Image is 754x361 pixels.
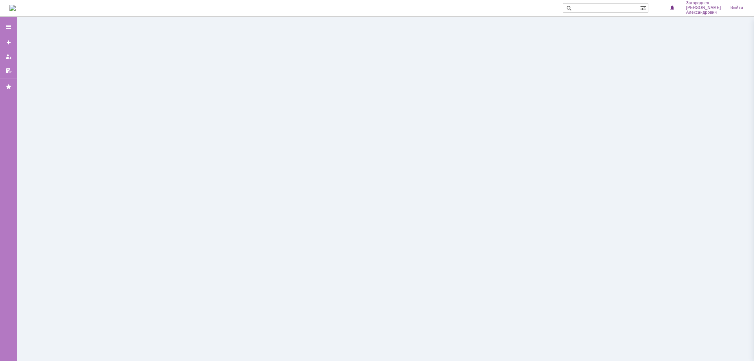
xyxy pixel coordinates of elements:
a: Перейти на домашнюю страницу [9,5,16,11]
span: Расширенный поиск [640,4,648,11]
span: Александрович [686,10,721,15]
span: Загороднев [686,1,721,5]
a: Создать заявку [2,36,15,49]
a: Мои заявки [2,50,15,63]
img: logo [9,5,16,11]
a: Мои согласования [2,64,15,77]
span: [PERSON_NAME] [686,5,721,10]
